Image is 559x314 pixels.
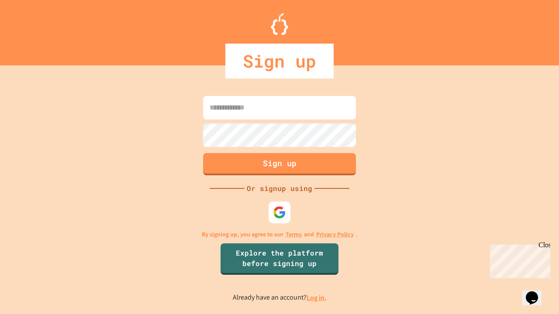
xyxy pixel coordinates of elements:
[316,230,354,239] a: Privacy Policy
[203,153,356,175] button: Sign up
[202,230,358,239] p: By signing up, you agree to our and .
[221,243,338,275] a: Explore the platform before signing up
[3,3,60,55] div: Chat with us now!Close
[487,241,550,278] iframe: chat widget
[286,230,302,239] a: Terms
[233,292,327,303] p: Already have an account?
[522,279,550,305] iframe: chat widget
[273,206,286,219] img: google-icon.svg
[271,13,288,35] img: Logo.svg
[307,293,327,302] a: Log in.
[225,44,334,78] div: Sign up
[245,183,314,194] div: Or signup using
